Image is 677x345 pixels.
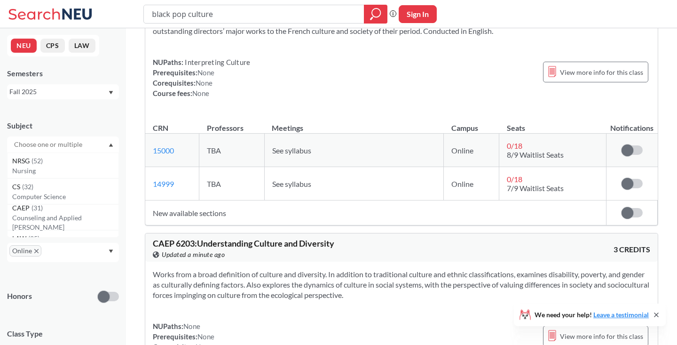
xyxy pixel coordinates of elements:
[7,243,119,262] div: OnlineX to remove pillDropdown arrow
[12,213,118,232] p: Counseling and Applied [PERSON_NAME]
[34,249,39,253] svg: X to remove pill
[9,139,88,150] input: Choose one or multiple
[364,5,387,24] div: magnifying glass
[7,120,119,131] div: Subject
[7,329,119,339] span: Class Type
[272,179,311,188] span: See syllabus
[7,68,119,79] div: Semesters
[9,245,41,257] span: OnlineX to remove pill
[40,39,65,53] button: CPS
[12,233,28,244] span: LAW
[593,311,649,319] a: Leave a testimonial
[272,146,311,155] span: See syllabus
[12,192,118,201] p: Computer Science
[614,244,650,255] span: 3 CREDITS
[507,141,522,150] span: 0 / 18
[199,134,265,167] td: TBA
[162,249,225,260] span: Updated a minute ago
[197,332,214,341] span: None
[145,201,606,225] td: New available sections
[153,146,174,155] a: 15000
[507,175,522,184] span: 0 / 18
[183,58,250,66] span: Interpreting Culture
[199,113,265,134] th: Professors
[153,123,168,133] div: CRN
[153,269,650,300] section: Works from a broad definition of culture and diversity. In addition to traditional culture and et...
[153,57,250,98] div: NUPaths: Prerequisites: Corequisites: Course fees:
[9,87,108,97] div: Fall 2025
[12,182,22,192] span: CS
[12,166,118,176] p: Nursing
[560,66,643,78] span: View more info for this class
[109,91,113,95] svg: Dropdown arrow
[31,204,43,212] span: ( 31 )
[69,39,95,53] button: LAW
[444,167,499,201] td: Online
[507,184,564,193] span: 7/9 Waitlist Seats
[109,143,113,147] svg: Dropdown arrow
[499,113,606,134] th: Seats
[370,8,381,21] svg: magnifying glass
[199,167,265,201] td: TBA
[153,238,334,249] span: CAEP 6203 : Understanding Culture and Diversity
[28,234,39,242] span: ( 25 )
[151,6,357,22] input: Class, professor, course number, "phrase"
[109,249,113,253] svg: Dropdown arrow
[7,291,32,302] p: Honors
[196,79,213,87] span: None
[11,39,37,53] button: NEU
[535,312,649,318] span: We need your help!
[444,113,499,134] th: Campus
[12,156,31,166] span: NRSG
[183,322,200,330] span: None
[22,183,33,191] span: ( 32 )
[606,113,658,134] th: Notifications
[153,179,174,188] a: 14999
[31,157,43,165] span: ( 52 )
[7,84,119,99] div: Fall 2025Dropdown arrow
[399,5,437,23] button: Sign In
[12,203,31,213] span: CAEP
[7,136,119,152] div: Dropdown arrowNRSG(52)NursingCS(32)Computer ScienceCAEP(31)Counseling and Applied [PERSON_NAME]LA...
[507,150,564,159] span: 8/9 Waitlist Seats
[197,68,214,77] span: None
[560,330,643,342] span: View more info for this class
[264,113,443,134] th: Meetings
[192,89,209,97] span: None
[444,134,499,167] td: Online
